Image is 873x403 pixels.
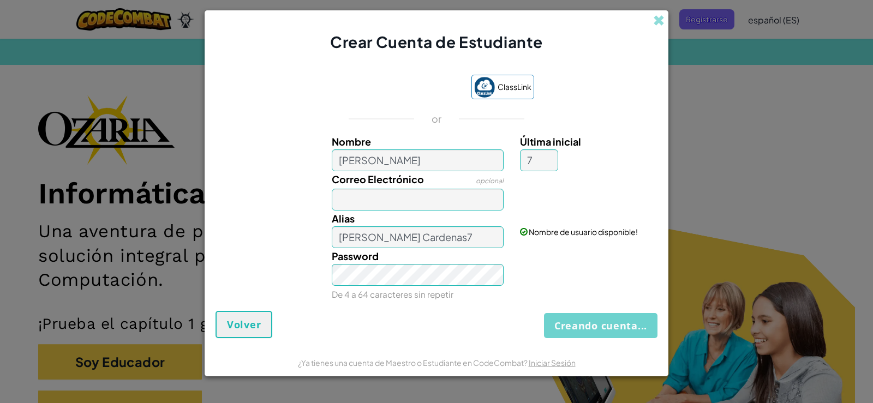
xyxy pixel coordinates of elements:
[332,135,371,148] span: Nombre
[333,76,466,100] iframe: Botón Iniciar sesión con Google
[498,79,531,95] span: ClassLink
[330,32,543,51] span: Crear Cuenta de Estudiante
[227,318,261,331] span: Volver
[298,358,529,368] span: ¿Ya tienes una cuenta de Maestro o Estudiante en CodeCombat?
[476,177,504,185] span: opcional
[332,173,424,185] span: Correo Electrónico
[520,135,581,148] span: Última inicial
[332,289,453,299] small: De 4 a 64 caracteres sin repetir
[529,227,638,237] span: Nombre de usuario disponible!
[432,112,442,125] p: or
[529,358,576,368] a: Iniciar Sesión
[332,250,379,262] span: Password
[332,212,355,225] span: Alias
[216,311,272,338] button: Volver
[474,77,495,98] img: classlink-logo-small.png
